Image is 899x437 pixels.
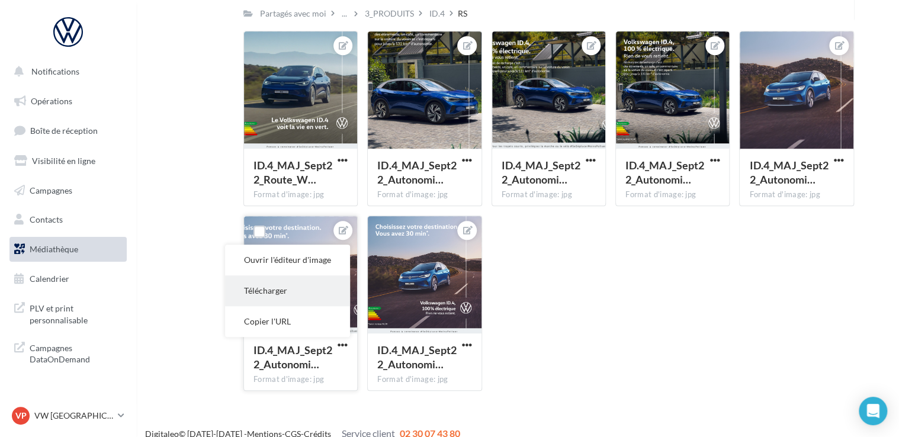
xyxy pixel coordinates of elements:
[7,295,129,330] a: PLV et print personnalisable
[502,189,596,200] div: Format d'image: jpg
[377,189,471,200] div: Format d'image: jpg
[749,159,828,186] span: ID.4_MAJ_Sept22_Autonomie_Story
[31,66,79,76] span: Notifications
[7,178,129,203] a: Campagnes
[30,185,72,195] span: Campagnes
[365,8,414,20] div: 3_PRODUITS
[225,245,350,275] button: Ouvrir l'éditeur d'image
[7,266,129,291] a: Calendrier
[7,59,124,84] button: Notifications
[253,189,348,200] div: Format d'image: jpg
[30,126,98,136] span: Boîte de réception
[30,300,122,326] span: PLV et print personnalisable
[225,275,350,306] button: Télécharger
[260,8,326,20] div: Partagés avec moi
[339,5,349,22] div: ...
[7,207,129,232] a: Contacts
[253,343,332,371] span: ID.4_MAJ_Sept22_Autonomie_GMB
[749,189,843,200] div: Format d'image: jpg
[7,237,129,262] a: Médiathèque
[859,397,887,425] div: Open Intercom Messenger
[225,306,350,337] button: Copier l'URL
[7,89,129,114] a: Opérations
[253,374,348,385] div: Format d'image: jpg
[9,404,127,427] a: VP VW [GEOGRAPHIC_DATA] 13
[458,8,467,20] div: RS
[30,214,63,224] span: Contacts
[377,159,456,186] span: ID.4_MAJ_Sept22_Autonomie2_STORY
[32,156,95,166] span: Visibilité en ligne
[7,118,129,143] a: Boîte de réception
[253,159,332,186] span: ID.4_MAJ_Sept22_Route_WTZ_carre
[31,96,72,106] span: Opérations
[502,159,580,186] span: ID.4_MAJ_Sept22_Autonomie2_GMB
[7,335,129,370] a: Campagnes DataOnDemand
[30,340,122,365] span: Campagnes DataOnDemand
[30,244,78,254] span: Médiathèque
[377,374,471,385] div: Format d'image: jpg
[34,410,113,422] p: VW [GEOGRAPHIC_DATA] 13
[15,410,27,422] span: VP
[429,8,445,20] div: ID.4
[625,189,720,200] div: Format d'image: jpg
[625,159,704,186] span: ID.4_MAJ_Sept22_Autonomie2_Carre
[7,149,129,173] a: Visibilité en ligne
[377,343,456,371] span: ID.4_MAJ_Sept22_Autonomie_Carre
[30,274,69,284] span: Calendrier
